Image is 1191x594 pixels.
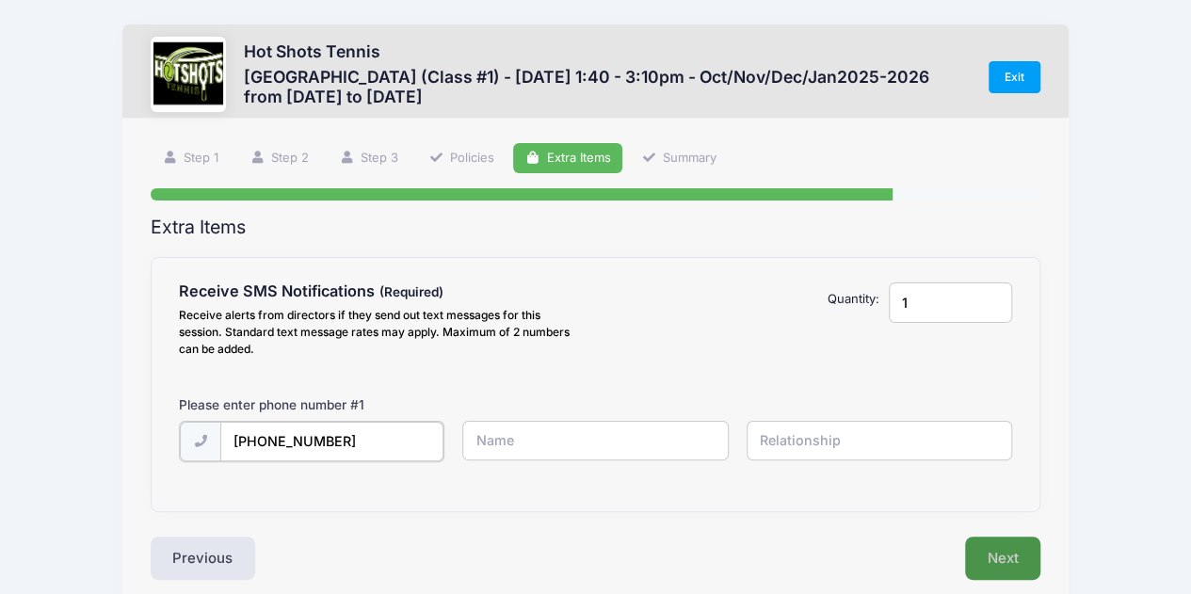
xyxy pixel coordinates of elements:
[220,422,443,462] input: (xxx) xxx-xxxx
[359,397,364,412] span: 1
[747,421,1012,461] input: Relationship
[151,217,1041,238] h2: Extra Items
[244,67,970,106] h3: [GEOGRAPHIC_DATA] (Class #1) - [DATE] 1:40 - 3:10pm - Oct/Nov/Dec/Jan2025-2026 from [DATE] to [DATE]
[179,282,587,301] h4: Receive SMS Notifications
[416,143,507,174] a: Policies
[965,537,1041,580] button: Next
[151,537,256,580] button: Previous
[989,61,1041,93] a: Exit
[244,41,970,61] h3: Hot Shots Tennis
[327,143,410,174] a: Step 3
[462,421,728,461] input: Name
[629,143,729,174] a: Summary
[237,143,321,174] a: Step 2
[513,143,623,174] a: Extra Items
[179,395,364,414] label: Please enter phone number #
[889,282,1012,323] input: Quantity
[151,143,232,174] a: Step 1
[179,307,587,358] div: Receive alerts from directors if they send out text messages for this session. Standard text mess...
